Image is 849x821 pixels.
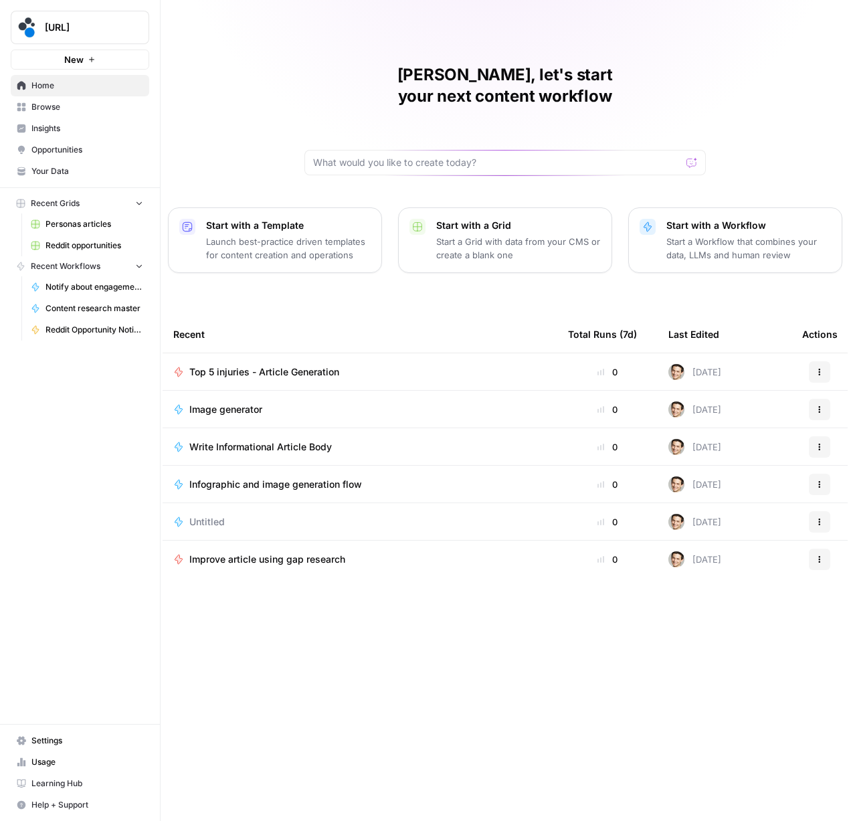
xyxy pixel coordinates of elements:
a: Learning Hub [11,773,149,794]
div: Total Runs (7d) [568,316,637,353]
button: Start with a TemplateLaunch best-practice driven templates for content creation and operations [168,207,382,273]
div: [DATE] [668,551,721,567]
a: Reddit opportunities [25,235,149,256]
a: Write Informational Article Body [173,440,547,454]
span: Infographic and image generation flow [189,478,362,491]
a: Insights [11,118,149,139]
p: Start with a Workflow [666,219,831,232]
span: Personas articles [45,218,143,230]
a: Browse [11,96,149,118]
span: Reddit opportunities [45,240,143,252]
span: Notify about engagement - reddit [45,281,143,293]
div: Last Edited [668,316,719,353]
span: Insights [31,122,143,134]
div: 0 [568,553,647,566]
div: 0 [568,440,647,454]
button: Start with a WorkflowStart a Workflow that combines your data, LLMs and human review [628,207,842,273]
button: Start with a GridStart a Grid with data from your CMS or create a blank one [398,207,612,273]
div: [DATE] [668,514,721,530]
button: New [11,50,149,70]
a: Your Data [11,161,149,182]
img: j7temtklz6amjwtjn5shyeuwpeb0 [668,364,684,380]
a: Top 5 injuries - Article Generation [173,365,547,379]
a: Home [11,75,149,96]
span: Home [31,80,143,92]
span: Usage [31,756,143,768]
div: [DATE] [668,401,721,418]
p: Start a Workflow that combines your data, LLMs and human review [666,235,831,262]
h1: [PERSON_NAME], let's start your next content workflow [304,64,706,107]
div: Actions [802,316,838,353]
span: Your Data [31,165,143,177]
button: Recent Workflows [11,256,149,276]
span: Improve article using gap research [189,553,345,566]
a: Infographic and image generation flow [173,478,547,491]
button: Help + Support [11,794,149,816]
p: Start with a Template [206,219,371,232]
div: 0 [568,478,647,491]
span: Image generator [189,403,262,416]
img: j7temtklz6amjwtjn5shyeuwpeb0 [668,401,684,418]
span: Browse [31,101,143,113]
a: Untitled [173,515,547,529]
a: Personas articles [25,213,149,235]
a: Improve article using gap research [173,553,547,566]
a: Reddit Opportunity Notifier [25,319,149,341]
a: Usage [11,751,149,773]
input: What would you like to create today? [313,156,681,169]
p: Launch best-practice driven templates for content creation and operations [206,235,371,262]
span: [URL] [45,21,126,34]
img: j7temtklz6amjwtjn5shyeuwpeb0 [668,476,684,492]
span: Learning Hub [31,778,143,790]
span: New [64,53,84,66]
span: Untitled [189,515,225,529]
div: 0 [568,403,647,416]
span: Content research master [45,302,143,314]
span: Top 5 injuries - Article Generation [189,365,339,379]
img: spot.ai Logo [15,15,39,39]
span: Settings [31,735,143,747]
button: Workspace: spot.ai [11,11,149,44]
div: 0 [568,365,647,379]
a: Opportunities [11,139,149,161]
a: Notify about engagement - reddit [25,276,149,298]
button: Recent Grids [11,193,149,213]
img: j7temtklz6amjwtjn5shyeuwpeb0 [668,551,684,567]
div: Recent [173,316,547,353]
span: Write Informational Article Body [189,440,332,454]
span: Help + Support [31,799,143,811]
img: j7temtklz6amjwtjn5shyeuwpeb0 [668,514,684,530]
span: Recent Grids [31,197,80,209]
p: Start with a Grid [436,219,601,232]
div: 0 [568,515,647,529]
div: [DATE] [668,439,721,455]
a: Image generator [173,403,547,416]
a: Content research master [25,298,149,319]
div: [DATE] [668,364,721,380]
span: Reddit Opportunity Notifier [45,324,143,336]
a: Settings [11,730,149,751]
span: Recent Workflows [31,260,100,272]
img: j7temtklz6amjwtjn5shyeuwpeb0 [668,439,684,455]
div: [DATE] [668,476,721,492]
p: Start a Grid with data from your CMS or create a blank one [436,235,601,262]
span: Opportunities [31,144,143,156]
